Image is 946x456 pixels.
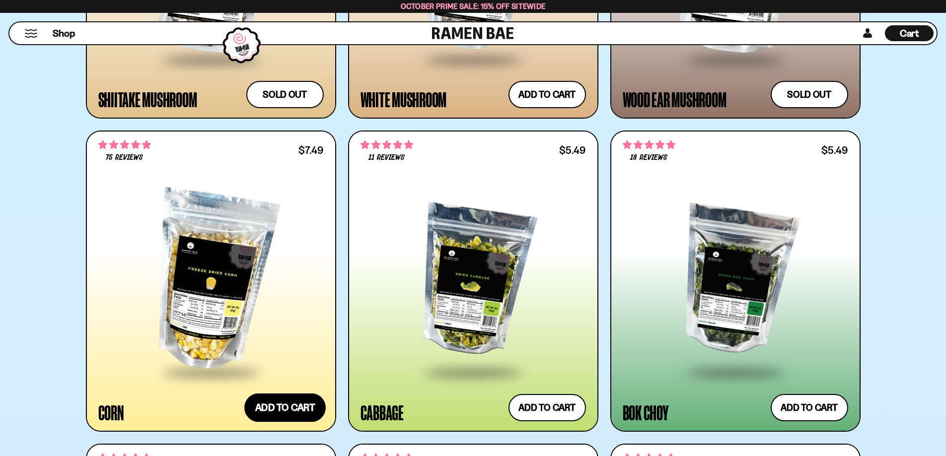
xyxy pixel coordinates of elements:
[348,130,598,432] a: 4.82 stars 11 reviews $5.49 Cabbage Add to cart
[298,145,323,155] div: $7.49
[623,90,727,108] div: Wood Ear Mushroom
[53,27,75,40] span: Shop
[771,394,848,421] button: Add to cart
[53,25,75,41] a: Shop
[559,145,585,155] div: $5.49
[509,81,586,108] button: Add to cart
[771,81,848,108] button: Sold out
[610,130,861,432] a: 4.83 stars 18 reviews $5.49 Bok Choy Add to cart
[98,403,124,421] div: Corn
[361,90,447,108] div: White Mushroom
[361,138,413,151] span: 4.82 stars
[821,145,848,155] div: $5.49
[246,81,324,108] button: Sold out
[900,27,919,39] span: Cart
[244,393,326,422] button: Add to cart
[24,29,38,38] button: Mobile Menu Trigger
[630,154,667,162] span: 18 reviews
[509,394,586,421] button: Add to cart
[368,154,404,162] span: 11 reviews
[86,130,336,432] a: 4.91 stars 75 reviews $7.49 Corn Add to cart
[106,154,143,162] span: 75 reviews
[885,22,934,44] div: Cart
[401,1,546,11] span: October Prime Sale: 15% off Sitewide
[623,403,668,421] div: Bok Choy
[98,138,151,151] span: 4.91 stars
[361,403,404,421] div: Cabbage
[98,90,197,108] div: Shiitake Mushroom
[623,138,675,151] span: 4.83 stars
